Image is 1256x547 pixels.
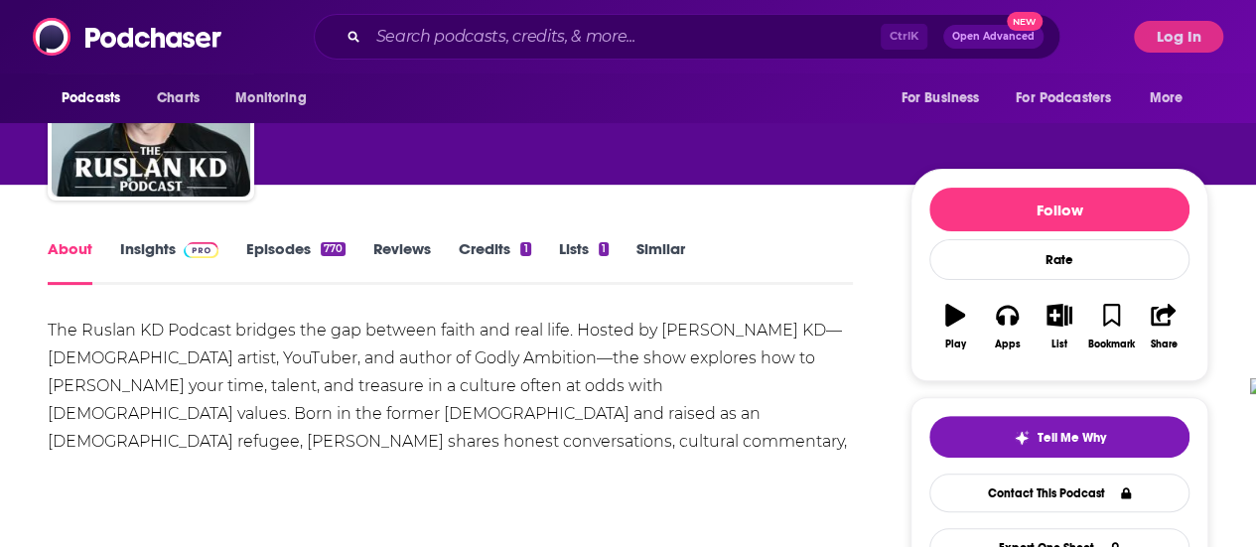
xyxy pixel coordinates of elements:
a: Credits1 [459,239,530,285]
button: open menu [48,79,146,117]
span: Podcasts [62,84,120,112]
a: About [48,239,92,285]
button: Apps [981,291,1033,362]
button: Open AdvancedNew [943,25,1044,49]
a: Charts [144,79,211,117]
div: 770 [321,242,346,256]
div: Bookmark [1088,339,1135,350]
button: open menu [1136,79,1208,117]
button: open menu [1003,79,1140,117]
span: More [1150,84,1184,112]
div: Play [945,339,966,350]
a: Lists1 [559,239,609,285]
span: Ctrl K [881,24,927,50]
button: Bookmark [1085,291,1137,362]
div: Apps [995,339,1021,350]
button: Share [1138,291,1189,362]
span: For Podcasters [1016,84,1111,112]
a: Similar [636,239,685,285]
a: Reviews [373,239,431,285]
img: Podchaser - Follow, Share and Rate Podcasts [33,18,223,56]
button: tell me why sparkleTell Me Why [929,416,1189,458]
a: Contact This Podcast [929,474,1189,512]
div: 1 [520,242,530,256]
input: Search podcasts, credits, & more... [368,21,881,53]
div: Search podcasts, credits, & more... [314,14,1060,60]
button: List [1034,291,1085,362]
div: Rate [929,239,1189,280]
span: For Business [901,84,979,112]
span: Charts [157,84,200,112]
button: open menu [887,79,1004,117]
div: 1 [599,242,609,256]
span: New [1007,12,1043,31]
div: The Ruslan KD Podcast bridges the gap between faith and real life. Hosted by [PERSON_NAME] KD—[DE... [48,317,853,483]
div: List [1051,339,1067,350]
a: InsightsPodchaser Pro [120,239,218,285]
span: Open Advanced [952,32,1035,42]
button: Play [929,291,981,362]
img: Podchaser Pro [184,242,218,258]
div: Share [1150,339,1177,350]
button: Follow [929,188,1189,231]
a: Episodes770 [246,239,346,285]
button: Log In [1134,21,1223,53]
span: Tell Me Why [1038,430,1106,446]
button: open menu [221,79,332,117]
span: Monitoring [235,84,306,112]
img: tell me why sparkle [1014,430,1030,446]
